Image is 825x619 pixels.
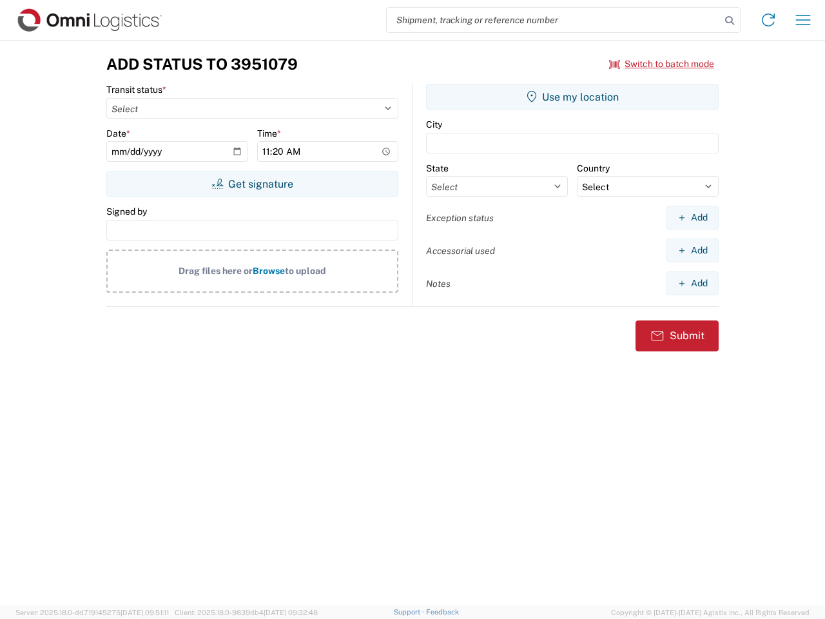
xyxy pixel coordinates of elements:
[611,607,810,618] span: Copyright © [DATE]-[DATE] Agistix Inc., All Rights Reserved
[106,206,147,217] label: Signed by
[106,84,166,95] label: Transit status
[15,609,169,616] span: Server: 2025.18.0-dd719145275
[106,171,398,197] button: Get signature
[394,608,426,616] a: Support
[179,266,253,276] span: Drag files here or
[666,206,719,230] button: Add
[426,162,449,174] label: State
[666,239,719,262] button: Add
[426,608,459,616] a: Feedback
[426,245,495,257] label: Accessorial used
[666,271,719,295] button: Add
[175,609,318,616] span: Client: 2025.18.0-9839db4
[426,119,442,130] label: City
[285,266,326,276] span: to upload
[387,8,721,32] input: Shipment, tracking or reference number
[609,54,714,75] button: Switch to batch mode
[257,128,281,139] label: Time
[636,320,719,351] button: Submit
[106,128,130,139] label: Date
[577,162,610,174] label: Country
[426,212,494,224] label: Exception status
[264,609,318,616] span: [DATE] 09:32:48
[253,266,285,276] span: Browse
[106,55,298,74] h3: Add Status to 3951079
[121,609,169,616] span: [DATE] 09:51:11
[426,278,451,290] label: Notes
[426,84,719,110] button: Use my location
